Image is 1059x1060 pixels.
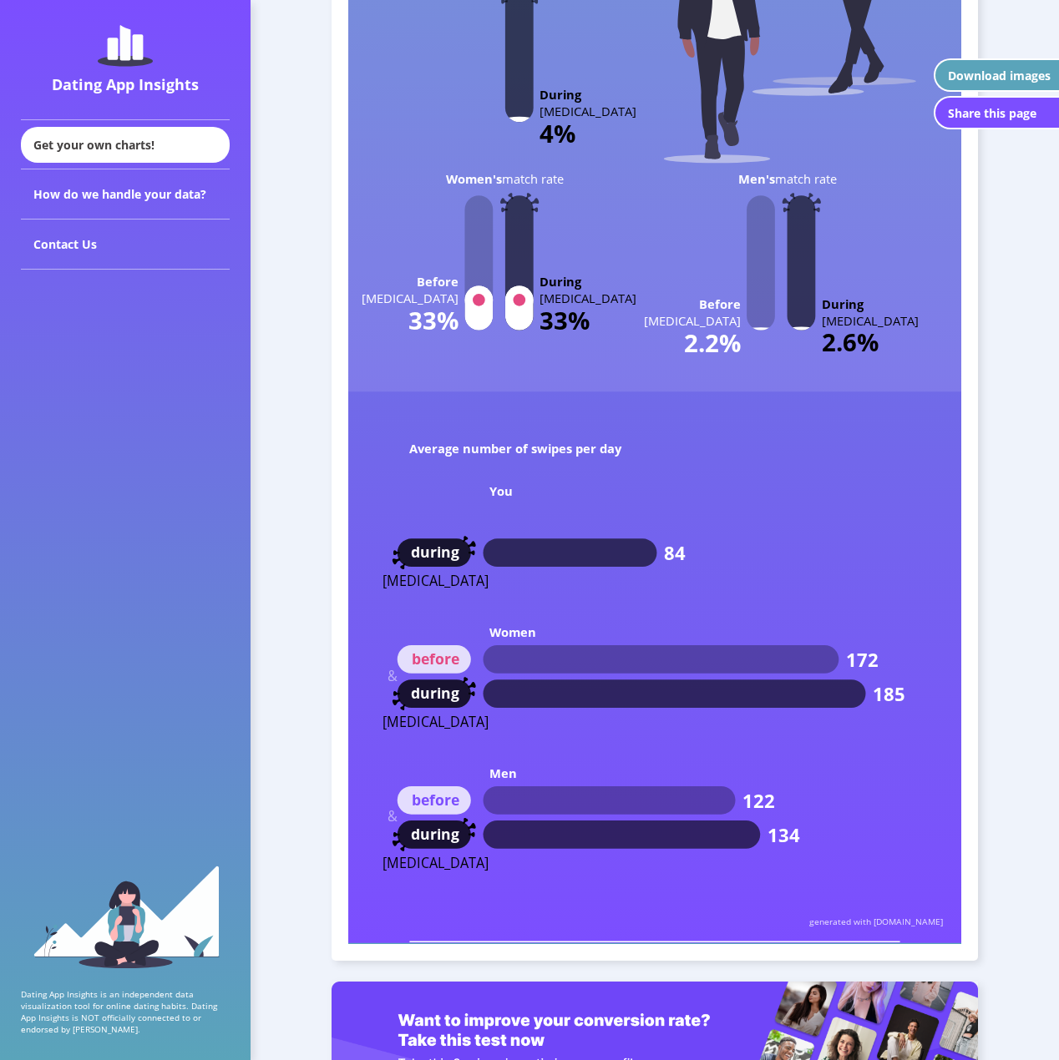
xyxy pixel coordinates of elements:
[822,326,879,360] text: 2.6%
[699,296,741,313] text: Before
[809,916,943,928] text: generated with [DOMAIN_NAME]
[32,864,220,968] img: sidebar_girl.91b9467e.svg
[768,822,800,847] text: 134
[540,103,636,119] text: [MEDICAL_DATA]
[822,312,919,329] text: [MEDICAL_DATA]
[383,572,489,590] text: [MEDICAL_DATA]
[21,169,230,220] div: How do we handle your data?
[742,788,775,813] text: 122
[822,295,864,312] text: During
[540,117,575,150] text: 4%
[21,220,230,270] div: Contact Us
[664,541,686,566] text: 84
[411,684,459,704] text: during
[98,25,153,67] img: dating-app-insights-logo.5abe6921.svg
[411,543,459,563] text: during
[25,74,225,94] div: Dating App Insights
[21,127,230,163] div: Get your own charts!
[408,304,459,337] text: 33%
[540,304,590,337] text: 33%
[934,96,1059,129] button: Share this page
[446,170,564,187] text: Women's
[684,326,741,360] text: 2.2%
[383,854,489,872] text: [MEDICAL_DATA]
[873,682,905,707] text: 185
[502,170,564,187] tspan: match rate
[489,765,517,781] text: Men
[775,170,837,187] tspan: match rate
[489,483,513,500] text: You
[362,290,459,306] text: [MEDICAL_DATA]
[489,623,536,640] text: Women
[540,290,636,306] text: [MEDICAL_DATA]
[846,647,879,672] text: 172
[948,105,1036,121] div: Share this page
[383,713,489,731] text: [MEDICAL_DATA]
[388,808,398,826] text: &
[409,440,622,457] text: Average number of swipes per day
[540,274,582,290] text: During
[21,988,230,1035] p: Dating App Insights is an independent data visualization tool for online dating habits. Dating Ap...
[412,790,459,810] text: before
[738,170,837,187] text: Men's
[417,274,459,290] text: Before
[412,649,459,669] text: before
[540,87,582,103] text: During
[934,58,1059,92] button: Download images
[388,667,398,685] text: &
[411,825,459,845] text: during
[644,313,741,330] text: [MEDICAL_DATA]
[948,68,1051,83] div: Download images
